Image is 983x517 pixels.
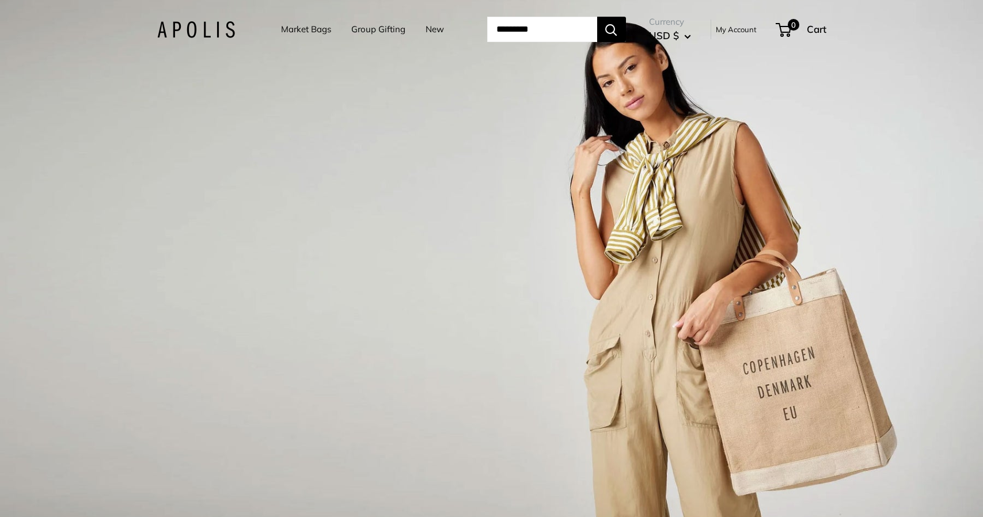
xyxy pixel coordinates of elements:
button: Search [597,17,626,42]
a: Market Bags [281,21,331,37]
img: Apolis [157,21,235,38]
a: Group Gifting [351,21,405,37]
span: 0 [787,19,799,31]
a: New [426,21,444,37]
span: Currency [649,14,691,30]
a: My Account [716,22,757,36]
a: 0 Cart [777,20,826,39]
button: USD $ [649,26,691,45]
span: USD $ [649,29,679,41]
span: Cart [807,23,826,35]
input: Search... [487,17,597,42]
